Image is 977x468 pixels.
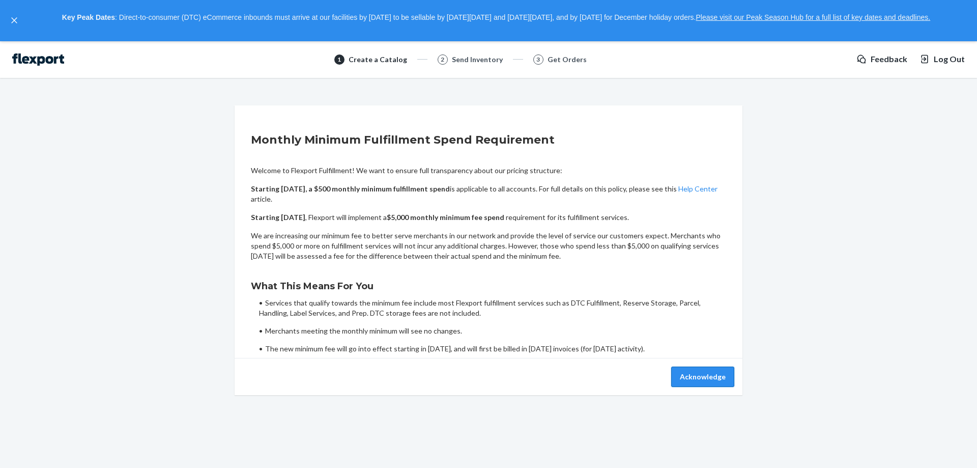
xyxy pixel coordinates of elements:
b: $5,000 monthly minimum fee spend [387,213,504,222]
span: 2 [441,55,444,64]
li: The new minimum fee will go into effect starting in [DATE], and will first be billed in [DATE] in... [259,344,726,354]
a: Please visit our Peak Season Hub for a full list of key dates and deadlines. [696,13,930,21]
button: Acknowledge [671,367,734,387]
h2: Monthly Minimum Fulfillment Spend Requirement [251,132,726,148]
div: Send Inventory [452,54,503,65]
span: 1 [337,55,341,64]
span: 3 [536,55,540,64]
h3: What This Means For You [251,280,726,293]
button: Log Out [919,53,965,65]
li: Merchants meeting the monthly minimum will see no changes. [259,326,726,336]
strong: Key Peak Dates [62,13,115,21]
a: Feedback [856,53,907,65]
span: Feedback [871,53,907,65]
div: Get Orders [548,54,587,65]
p: : Direct-to-consumer (DTC) eCommerce inbounds must arrive at our facilities by [DATE] to be sella... [24,9,968,26]
b: Starting [DATE], a $500 monthly minimum fulfillment spend [251,184,450,193]
span: Log Out [934,53,965,65]
p: Welcome to Flexport Fulfillment! We want to ensure full transparency about our pricing structure: [251,166,726,176]
p: is applicable to all accounts. For full details on this policy, please see this article. [251,184,726,204]
p: We are increasing our minimum fee to better serve merchants in our network and provide the level ... [251,231,726,261]
div: Create a Catalog [349,54,407,65]
img: Flexport logo [12,53,64,66]
button: close, [9,15,19,25]
b: Starting [DATE] [251,213,305,222]
p: , Flexport will implement a requirement for its fulfillment services. [251,212,726,223]
a: Help Center [678,184,717,193]
li: Services that qualify towards the minimum fee include most Flexport fulfillment services such as ... [259,298,726,318]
